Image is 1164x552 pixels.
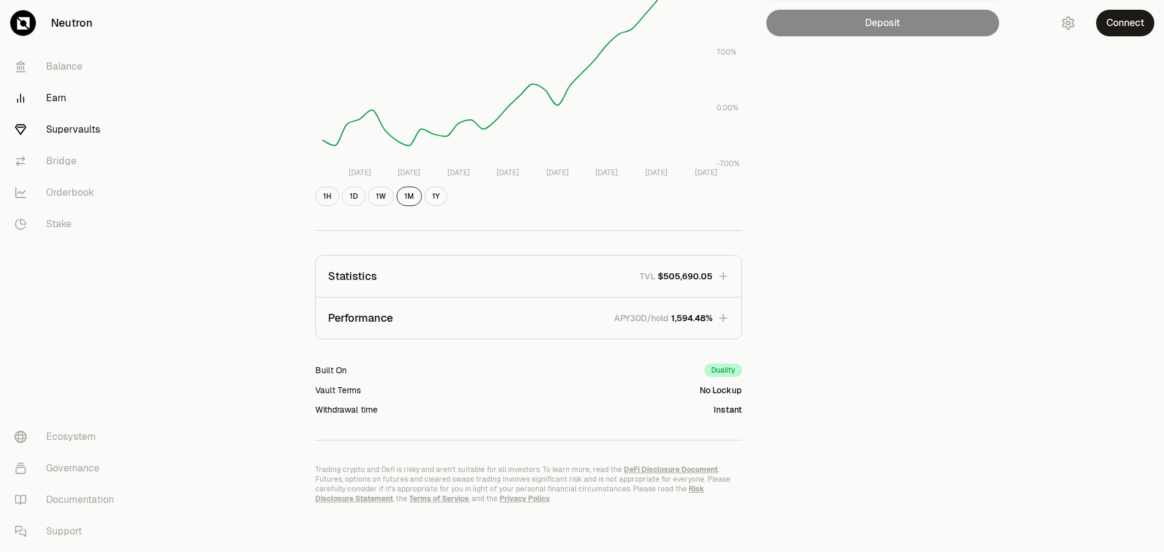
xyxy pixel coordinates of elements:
[315,384,361,396] div: Vault Terms
[1096,10,1154,36] button: Connect
[5,484,131,516] a: Documentation
[342,187,366,206] button: 1D
[316,256,741,297] button: StatisticsTVL$505,690.05
[368,187,394,206] button: 1W
[328,268,377,285] p: Statistics
[700,384,742,396] div: No Lockup
[5,421,131,453] a: Ecosystem
[497,168,519,178] tspan: [DATE]
[714,404,742,416] div: Instant
[5,114,131,145] a: Supervaults
[5,208,131,240] a: Stake
[396,187,422,206] button: 1M
[595,168,618,178] tspan: [DATE]
[5,82,131,114] a: Earn
[315,474,742,504] p: Futures, options on futures and cleared swaps trading involves significant risk and is not approp...
[717,47,737,57] tspan: 7.00%
[640,270,655,282] p: TVL
[645,168,667,178] tspan: [DATE]
[315,187,339,206] button: 1H
[349,168,371,178] tspan: [DATE]
[315,484,704,504] a: Risk Disclosure Statement
[424,187,447,206] button: 1Y
[658,270,712,282] span: $505,690.05
[5,145,131,177] a: Bridge
[614,312,669,324] p: APY30D/hold
[328,310,393,327] p: Performance
[704,364,742,377] div: Duality
[315,404,378,416] div: Withdrawal time
[398,168,420,178] tspan: [DATE]
[315,364,347,376] div: Built On
[447,168,470,178] tspan: [DATE]
[5,177,131,208] a: Orderbook
[5,516,131,547] a: Support
[624,465,718,474] a: DeFi Disclosure Document
[695,168,717,178] tspan: [DATE]
[717,103,738,113] tspan: 0.00%
[546,168,569,178] tspan: [DATE]
[409,494,469,504] a: Terms of Service
[5,453,131,484] a: Governance
[316,298,741,339] button: PerformanceAPY30D/hold1,594.48%
[671,312,712,324] span: 1,594.48%
[717,159,740,168] tspan: -7.00%
[5,51,131,82] a: Balance
[500,494,550,504] a: Privacy Policy
[315,465,742,474] p: Trading crypto and Defi is risky and aren't suitable for all investors. To learn more, read the .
